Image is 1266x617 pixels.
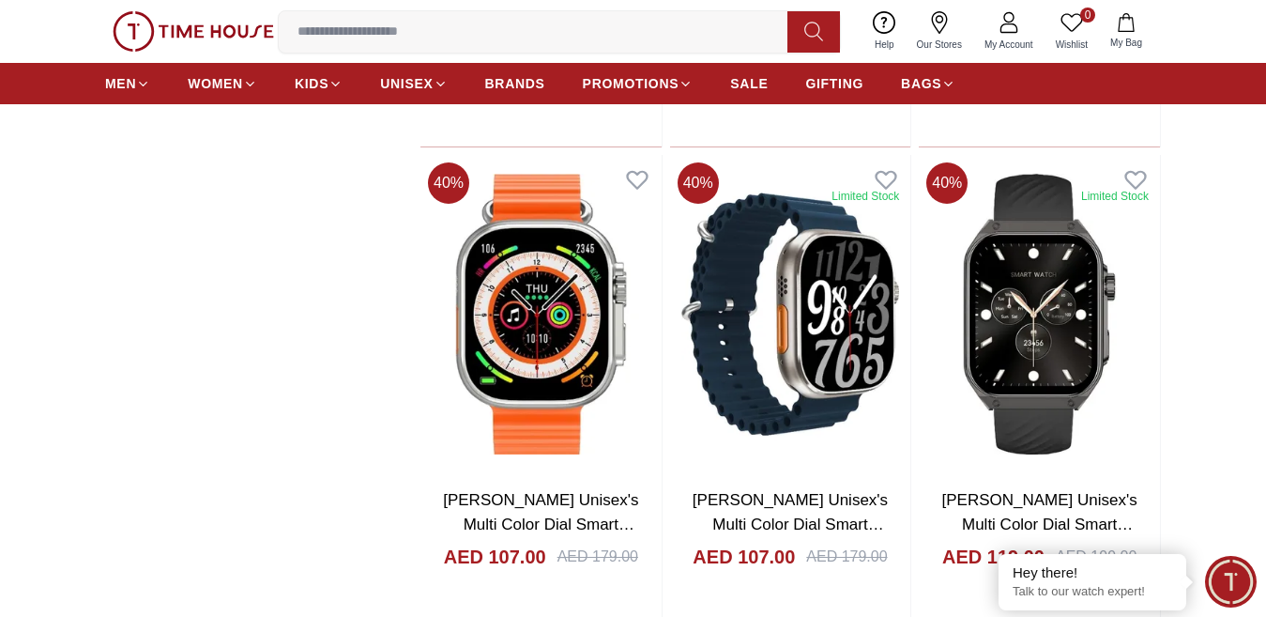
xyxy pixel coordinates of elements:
[901,74,941,93] span: BAGS
[806,546,887,568] div: AED 179.00
[867,38,902,52] span: Help
[670,155,911,473] img: Kenneth Scott Unisex's Multi Color Dial Smart Watch - KULMX-SSNBC
[805,74,863,93] span: GIFTING
[1103,36,1150,50] span: My Bag
[557,546,638,568] div: AED 179.00
[693,544,795,570] h4: AED 107.00
[977,38,1041,52] span: My Account
[906,8,973,55] a: Our Stores
[1048,38,1095,52] span: Wishlist
[693,491,888,557] a: [PERSON_NAME] Unisex's Multi Color Dial Smart Watch - KULMX-SSNBC
[1045,8,1099,55] a: 0Wishlist
[105,67,150,100] a: MEN
[1080,8,1095,23] span: 0
[188,74,243,93] span: WOMEN
[942,491,1137,557] a: [PERSON_NAME] Unisex's Multi Color Dial Smart Watch - KCRV9-XSBBX
[295,74,328,93] span: KIDS
[730,67,768,100] a: SALE
[113,11,274,52] img: ...
[188,67,257,100] a: WOMEN
[1099,9,1153,54] button: My Bag
[443,491,638,557] a: [PERSON_NAME] Unisex's Multi Color Dial Smart Watch - KULMX-SSOBX
[901,67,955,100] a: BAGS
[1013,584,1172,600] p: Talk to our watch expert!
[380,67,447,100] a: UNISEX
[444,544,546,570] h4: AED 107.00
[420,155,662,473] img: Kenneth Scott Unisex's Multi Color Dial Smart Watch - KULMX-SSOBX
[909,38,969,52] span: Our Stores
[678,162,719,204] span: 40 %
[1013,563,1172,582] div: Hey there!
[926,162,968,204] span: 40 %
[942,544,1045,570] h4: AED 119.00
[805,67,863,100] a: GIFTING
[831,189,899,204] div: Limited Stock
[1056,546,1136,568] div: AED 199.00
[583,67,694,100] a: PROMOTIONS
[105,74,136,93] span: MEN
[1205,556,1257,608] div: Chat Widget
[485,67,545,100] a: BRANDS
[863,8,906,55] a: Help
[380,74,433,93] span: UNISEX
[428,162,469,204] span: 40 %
[485,74,545,93] span: BRANDS
[730,74,768,93] span: SALE
[1081,189,1149,204] div: Limited Stock
[583,74,679,93] span: PROMOTIONS
[295,67,343,100] a: KIDS
[919,155,1160,473] img: Kenneth Scott Unisex's Multi Color Dial Smart Watch - KCRV9-XSBBX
